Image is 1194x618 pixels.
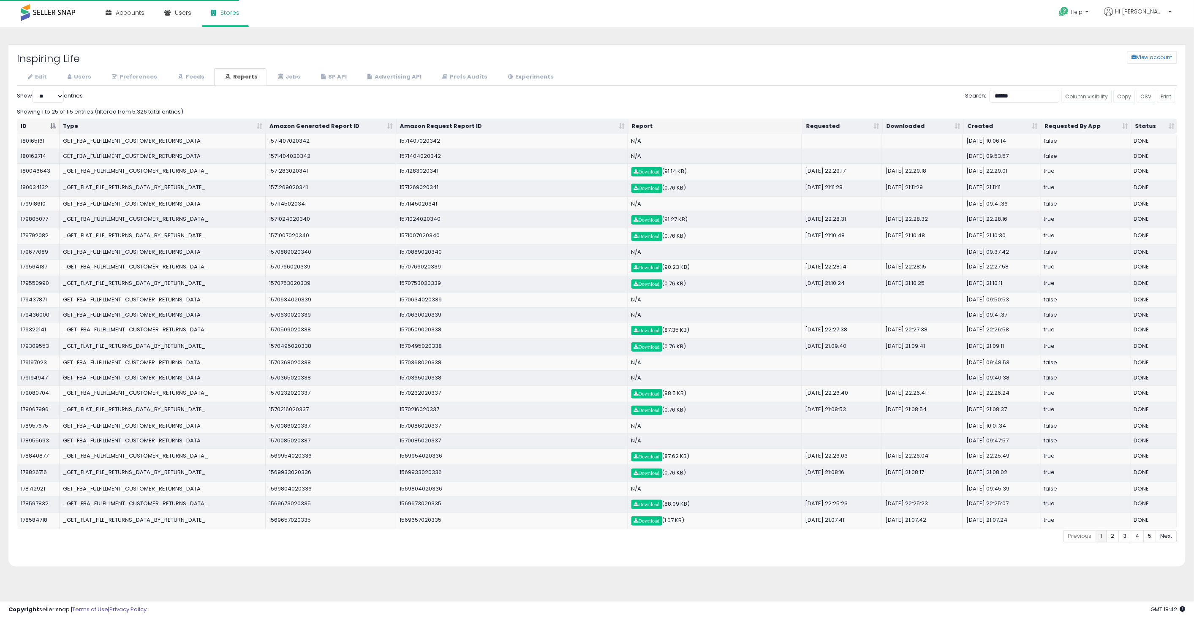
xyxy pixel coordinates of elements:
[17,211,60,228] td: 179805077
[396,355,628,370] td: 1570368020338
[17,163,60,180] td: 180046643
[628,149,802,164] td: N/A
[963,322,1040,339] td: [DATE] 22:26:58
[397,119,629,134] th: Amazon Request Report ID: activate to sort column ascending
[631,500,662,509] a: Download
[1156,530,1177,542] a: Next
[175,8,191,17] span: Users
[17,433,60,448] td: 178955693
[628,370,802,385] td: N/A
[882,465,963,481] td: [DATE] 21:08:17
[396,322,628,339] td: 1570509020338
[1131,433,1177,448] td: DONE
[631,469,662,478] a: Download
[1131,448,1177,465] td: DONE
[60,322,266,339] td: _GET_FBA_FULFILLMENT_CUSTOMER_RETURNS_DATA_
[1161,93,1172,100] span: Print
[60,119,266,134] th: Type: activate to sort column ascending
[1041,355,1131,370] td: false
[1041,496,1131,512] td: true
[1041,418,1131,434] td: false
[628,276,802,292] td: (0.76 KB)
[266,322,396,339] td: 1570509020338
[990,90,1060,103] input: Search:
[17,496,60,512] td: 178597832
[396,433,628,448] td: 1570085020337
[963,433,1040,448] td: [DATE] 09:47:57
[396,418,628,434] td: 1570086020337
[60,228,266,244] td: _GET_FLAT_FILE_RETURNS_DATA_BY_RETURN_DATE_
[1131,496,1177,512] td: DONE
[17,448,60,465] td: 178840877
[1137,90,1156,103] a: CSV
[1042,119,1132,134] th: Requested By App: activate to sort column ascending
[628,465,802,481] td: (0.76 KB)
[266,196,396,211] td: 1571145020341
[17,292,60,307] td: 179437871
[396,259,628,276] td: 1570766020339
[628,307,802,323] td: N/A
[60,465,266,481] td: _GET_FLAT_FILE_RETURNS_DATA_BY_RETURN_DATE_
[634,217,660,222] span: Download
[17,90,83,103] label: Show entries
[17,259,60,276] td: 179564137
[1041,134,1131,149] td: false
[1041,307,1131,323] td: false
[116,8,144,17] span: Accounts
[17,180,60,196] td: 180034132
[266,481,396,496] td: 1569804020336
[60,276,266,292] td: _GET_FLAT_FILE_RETURNS_DATA_BY_RETURN_DATE_
[60,448,266,465] td: _GET_FBA_FULFILLMENT_CUSTOMER_RETURNS_DATA_
[963,163,1040,180] td: [DATE] 22:29:01
[963,496,1040,512] td: [DATE] 22:25:07
[72,605,108,613] a: Terms of Use
[1131,339,1177,355] td: DONE
[963,370,1040,385] td: [DATE] 09:40:38
[32,90,64,103] select: Showentries
[60,134,266,149] td: GET_FBA_FULFILLMENT_CUSTOMER_RETURNS_DATA
[266,149,396,164] td: 1571404020342
[396,149,628,164] td: 1571404020342
[628,196,802,211] td: N/A
[266,307,396,323] td: 1570630020339
[1131,276,1177,292] td: DONE
[963,134,1040,149] td: [DATE] 10:06:14
[1041,465,1131,481] td: true
[60,402,266,418] td: _GET_FLAT_FILE_RETURNS_DATA_BY_RETURN_DATE_
[266,339,396,355] td: 1570495020338
[963,402,1040,418] td: [DATE] 21:08:37
[634,518,660,523] span: Download
[1041,339,1131,355] td: true
[17,418,60,434] td: 178957675
[1041,276,1131,292] td: true
[634,328,660,333] span: Download
[1041,228,1131,244] td: true
[17,244,60,260] td: 179677089
[17,370,60,385] td: 179194947
[628,119,802,134] th: Report
[1114,90,1135,103] a: Copy
[634,502,660,507] span: Download
[631,516,662,526] a: Download
[628,259,802,276] td: (90.23 KB)
[1107,530,1119,542] a: 2
[1066,93,1108,100] span: Column visibility
[1059,6,1069,17] i: Get Help
[214,68,267,86] a: Reports
[396,307,628,323] td: 1570630020339
[882,402,963,418] td: [DATE] 21:08:54
[802,211,882,228] td: [DATE] 22:28:31
[963,196,1040,211] td: [DATE] 09:41:36
[966,90,1060,103] label: Search:
[963,292,1040,307] td: [DATE] 09:50:53
[1144,530,1156,542] a: 5
[60,292,266,307] td: GET_FBA_FULFILLMENT_CUSTOMER_RETURNS_DATA
[17,512,60,529] td: 178584718
[1062,90,1112,103] a: Column visibility
[631,326,662,335] a: Download
[1121,51,1134,64] a: View account
[17,322,60,339] td: 179322141
[60,512,266,529] td: _GET_FLAT_FILE_RETURNS_DATA_BY_RETURN_DATE_
[60,339,266,355] td: _GET_FLAT_FILE_RETURNS_DATA_BY_RETURN_DATE_
[963,339,1040,355] td: [DATE] 21:09:11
